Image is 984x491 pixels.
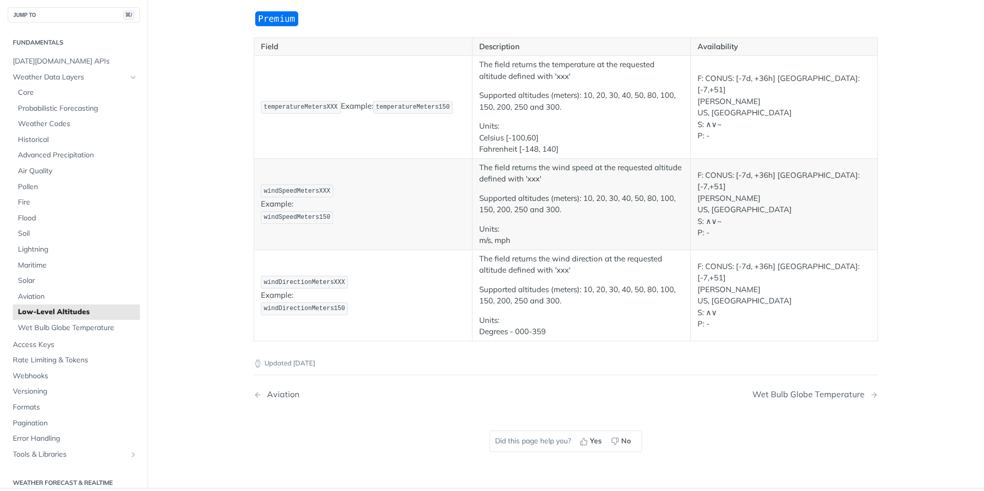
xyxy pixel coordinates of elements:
[479,162,684,185] p: The field returns the wind speed at the requested altitude defined with 'xxx'
[18,119,137,129] span: Weather Codes
[479,193,684,216] p: Supported altitudes (meters): 10, 20, 30, 40, 50, 80, 100, 150, 200, 250 and 300.
[13,418,137,428] span: Pagination
[18,229,137,239] span: Soil
[13,195,140,210] a: Fire
[13,179,140,194] a: Pollen
[607,434,637,449] button: No
[8,415,140,431] a: Pagination
[13,100,140,116] a: Probabilistic Forecasting
[264,279,345,286] span: windDirectionMetersXXX
[13,449,127,459] span: Tools & Libraries
[13,289,140,304] a: Aviation
[13,371,137,381] span: Webhooks
[590,436,602,446] span: Yes
[13,226,140,241] a: Soil
[8,384,140,399] a: Versioning
[8,368,140,383] a: Webhooks
[698,41,871,53] p: Availability
[261,275,465,316] p: Example:
[13,402,137,413] span: Formats
[254,390,521,399] a: Previous Page: Aviation
[13,304,140,320] a: Low-Level Altitudes
[13,72,127,82] span: Weather Data Layers
[262,390,299,399] div: Aviation
[264,305,345,312] span: windDirectionMeters150
[8,38,140,47] h2: Fundamentals
[13,257,140,273] a: Maritime
[18,260,137,270] span: Maritime
[129,450,137,458] button: Show subpages for Tools & Libraries
[13,116,140,132] a: Weather Codes
[261,41,465,53] p: Field
[13,132,140,148] a: Historical
[479,253,684,276] p: The field returns the wind direction at the requested altitude defined with 'xxx'
[123,10,134,19] span: ⌘/
[254,358,878,369] p: Updated [DATE]
[264,214,331,221] span: windSpeedMeters150
[698,73,871,142] p: F: CONUS: [-7d, +36h] [GEOGRAPHIC_DATA]: [-7,+51] [PERSON_NAME] US, [GEOGRAPHIC_DATA] S: ∧∨~ P: -
[13,211,140,226] a: Flood
[18,197,137,208] span: Fire
[18,181,137,192] span: Pollen
[752,390,878,399] a: Next Page: Wet Bulb Globe Temperature
[479,90,684,113] p: Supported altitudes (meters): 10, 20, 30, 40, 50, 80, 100, 150, 200, 250 and 300.
[18,103,137,113] span: Probabilistic Forecasting
[479,223,684,247] p: Units: m/s, mph
[18,323,137,333] span: Wet Bulb Globe Temperature
[264,188,331,195] span: windSpeedMetersXXX
[698,170,871,239] p: F: CONUS: [-7d, +36h] [GEOGRAPHIC_DATA]: [-7,+51] [PERSON_NAME] US, [GEOGRAPHIC_DATA] S: ∧∨~ P: -
[254,379,878,410] nav: Pagination Controls
[264,104,338,111] span: temperatureMetersXXX
[479,41,684,53] p: Description
[129,73,137,81] button: Hide subpages for Weather Data Layers
[8,69,140,85] a: Weather Data LayersHide subpages for Weather Data Layers
[489,431,642,452] div: Did this page help you?
[752,390,870,399] div: Wet Bulb Globe Temperature
[8,7,140,23] button: JUMP TO⌘/
[18,135,137,145] span: Historical
[13,273,140,289] a: Solar
[13,434,137,444] span: Error Handling
[8,54,140,69] a: [DATE][DOMAIN_NAME] APIs
[13,163,140,179] a: Air Quality
[8,400,140,415] a: Formats
[8,337,140,352] a: Access Keys
[18,213,137,223] span: Flood
[13,242,140,257] a: Lightning
[261,183,465,224] p: Example:
[13,386,137,397] span: Versioning
[376,104,449,111] span: temperatureMeters150
[13,339,137,350] span: Access Keys
[13,56,137,67] span: [DATE][DOMAIN_NAME] APIs
[18,166,137,176] span: Air Quality
[18,88,137,98] span: Core
[8,353,140,368] a: Rate Limiting & Tokens
[576,434,607,449] button: Yes
[479,120,684,155] p: Units: Celsius [-100,60] Fahrenheit [-148, 140]
[621,436,631,446] span: No
[261,100,465,115] p: Example:
[13,148,140,163] a: Advanced Precipitation
[8,478,140,487] h2: Weather Forecast & realtime
[479,59,684,82] p: The field returns the temperature at the requested altitude defined with 'xxx'
[479,315,684,338] p: Units: Degrees - 000-359
[13,355,137,365] span: Rate Limiting & Tokens
[479,284,684,307] p: Supported altitudes (meters): 10, 20, 30, 40, 50, 80, 100, 150, 200, 250 and 300.
[698,261,871,330] p: F: CONUS: [-7d, +36h] [GEOGRAPHIC_DATA]: [-7,+51] [PERSON_NAME] US, [GEOGRAPHIC_DATA] S: ∧∨ P: -
[18,307,137,317] span: Low-Level Altitudes
[8,446,140,462] a: Tools & LibrariesShow subpages for Tools & Libraries
[13,85,140,100] a: Core
[13,320,140,336] a: Wet Bulb Globe Temperature
[8,431,140,446] a: Error Handling
[18,150,137,160] span: Advanced Precipitation
[18,276,137,286] span: Solar
[18,291,137,301] span: Aviation
[18,244,137,255] span: Lightning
